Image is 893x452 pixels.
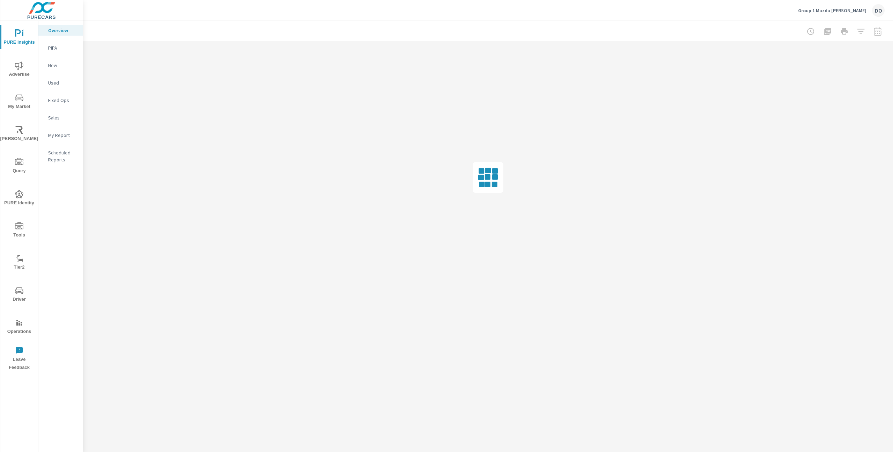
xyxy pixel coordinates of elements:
p: Group 1 Mazda [PERSON_NAME] [798,7,866,14]
span: Leave Feedback [2,347,36,372]
div: PIPA [38,43,83,53]
div: Fixed Ops [38,95,83,105]
p: New [48,62,77,69]
span: My Market [2,94,36,111]
div: My Report [38,130,83,140]
p: Used [48,79,77,86]
span: [PERSON_NAME] [2,126,36,143]
div: New [38,60,83,71]
span: Query [2,158,36,175]
span: PURE Insights [2,29,36,46]
p: My Report [48,132,77,139]
span: Advertise [2,61,36,79]
p: Scheduled Reports [48,149,77,163]
div: nav menu [0,21,38,374]
p: Sales [48,114,77,121]
span: Driver [2,286,36,304]
span: Tier2 [2,254,36,271]
span: Tools [2,222,36,239]
div: Scheduled Reports [38,147,83,165]
p: Fixed Ops [48,97,77,104]
div: Used [38,78,83,88]
span: PURE Identity [2,190,36,207]
div: DO [872,4,885,17]
p: PIPA [48,44,77,51]
span: Operations [2,319,36,336]
p: Overview [48,27,77,34]
div: Overview [38,25,83,36]
div: Sales [38,112,83,123]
